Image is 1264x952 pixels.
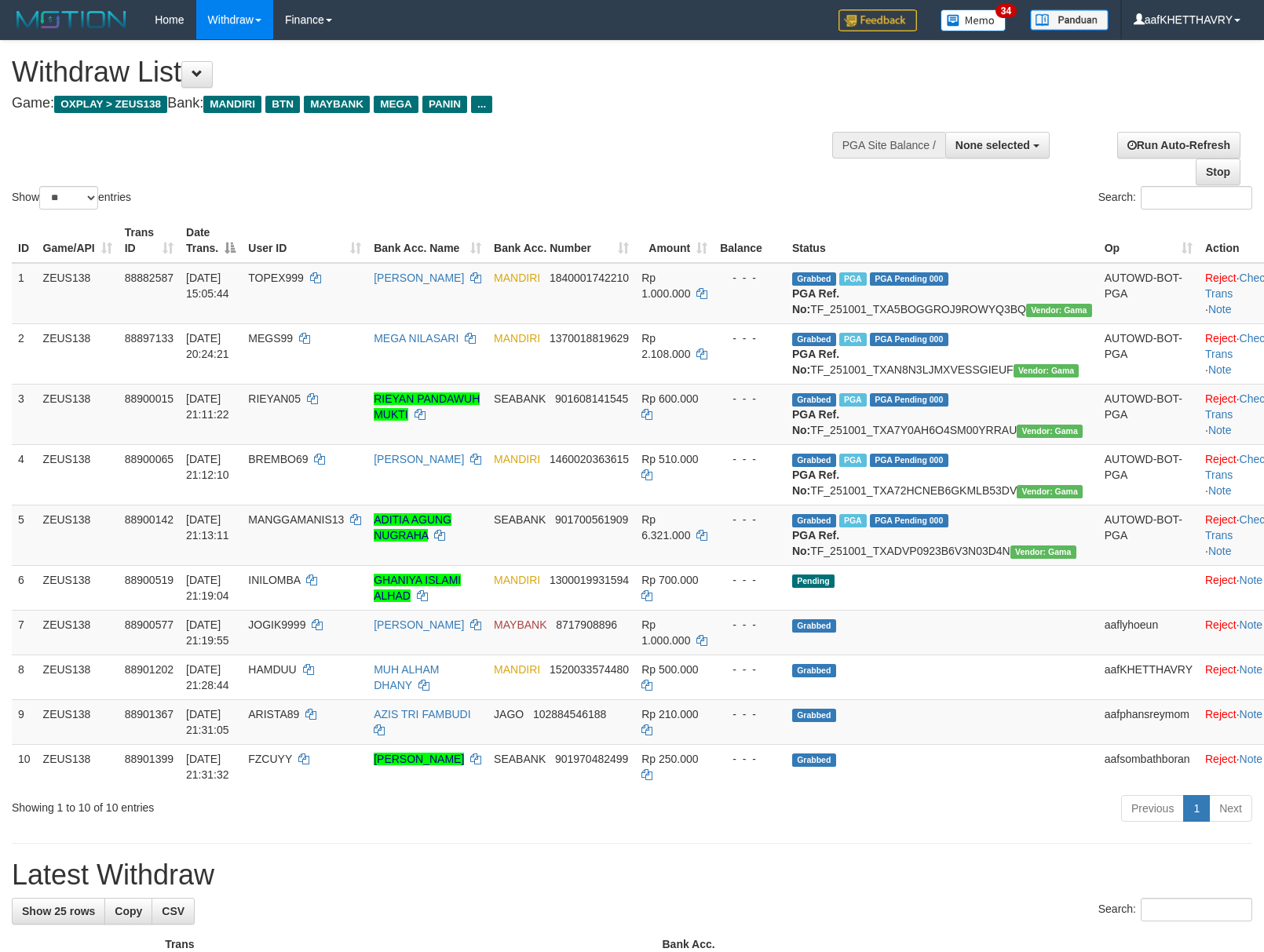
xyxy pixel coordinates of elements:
a: Note [1240,663,1263,676]
a: Reject [1205,574,1237,586]
div: - - - [720,706,780,722]
span: Marked by aafsolysreylen [839,333,867,346]
span: 88900015 [125,392,174,405]
a: Previous [1121,795,1184,822]
a: Note [1208,424,1232,436]
span: Rp 510.000 [641,453,698,465]
td: TF_251001_TXA5BOGGROJ9ROWYQ3BQ [786,263,1098,324]
div: - - - [720,751,780,767]
span: Rp 1.000.000 [641,618,690,647]
span: INILOMBA [248,574,300,586]
span: Vendor URL: https://trx31.1velocity.biz [1026,304,1092,317]
a: [PERSON_NAME] [374,453,464,465]
a: Reject [1205,753,1237,765]
span: Marked by aaftrukkakada [839,393,867,407]
a: Next [1209,795,1252,822]
img: panduan.png [1030,9,1109,31]
a: Reject [1205,708,1237,720]
span: Grabbed [792,619,836,633]
span: RIEYAN05 [248,392,301,405]
span: Copy 1840001742210 to clipboard [550,272,629,284]
span: [DATE] 20:24:21 [186,332,229,360]
span: ... [471,96,492,113]
span: PANIN [422,96,467,113]
div: - - - [720,391,780,407]
img: Button%20Memo.svg [941,9,1006,31]
span: MANDIRI [494,453,540,465]
a: Note [1208,484,1232,497]
span: Rp 210.000 [641,708,698,720]
img: MOTION_logo.png [12,8,131,31]
span: [DATE] 15:05:44 [186,272,229,300]
td: AUTOWD-BOT-PGA [1098,505,1199,565]
span: Copy 1460020363615 to clipboard [550,453,629,465]
th: Bank Acc. Number: activate to sort column ascending [488,218,635,263]
td: AUTOWD-BOT-PGA [1098,444,1199,505]
span: Copy 1520033574480 to clipboard [550,663,629,676]
span: MANGGAMANIS13 [248,513,344,526]
span: Copy 1300019931594 to clipboard [550,574,629,586]
span: Rp 500.000 [641,663,698,676]
td: ZEUS138 [37,610,119,655]
span: Vendor URL: https://trx31.1velocity.biz [1010,545,1076,559]
a: Reject [1205,663,1237,676]
a: [PERSON_NAME] [374,618,464,631]
td: 4 [12,444,37,505]
span: Copy 102884546188 to clipboard [533,708,606,720]
span: Grabbed [792,514,836,527]
span: Vendor URL: https://trx31.1velocity.biz [1017,425,1083,438]
span: [DATE] 21:19:04 [186,574,229,602]
span: Rp 1.000.000 [641,272,690,300]
span: Vendor URL: https://trx31.1velocity.biz [1017,485,1083,498]
td: 10 [12,744,37,789]
td: ZEUS138 [37,744,119,789]
span: Pending [792,574,835,588]
span: Rp 250.000 [641,753,698,765]
span: PGA Pending [870,393,948,407]
span: 34 [995,4,1017,18]
div: PGA Site Balance / [832,132,945,159]
span: Grabbed [792,709,836,722]
td: TF_251001_TXAN8N3LJMXVESSGIEUF [786,323,1098,384]
a: Note [1240,708,1263,720]
a: RIEYAN PANDAWUH MUKTI [374,392,480,421]
span: 88897133 [125,332,174,345]
td: 3 [12,384,37,444]
div: - - - [720,512,780,527]
td: TF_251001_TXA72HCNEB6GKMLB53DV [786,444,1098,505]
span: PGA Pending [870,333,948,346]
span: Marked by aafnoeunsreypich [839,272,867,286]
a: Run Auto-Refresh [1117,132,1240,159]
a: Reject [1205,332,1237,345]
b: PGA Ref. No: [792,287,839,316]
span: 88901367 [125,708,174,720]
a: Note [1240,618,1263,631]
td: ZEUS138 [37,323,119,384]
td: AUTOWD-BOT-PGA [1098,323,1199,384]
span: Rp 6.321.000 [641,513,690,542]
label: Search: [1098,898,1252,921]
a: Note [1240,574,1263,586]
span: Copy [115,905,142,917]
th: Amount: activate to sort column ascending [635,218,714,263]
span: PGA Pending [870,272,948,286]
span: Vendor URL: https://trx31.1velocity.biz [1014,364,1080,378]
td: ZEUS138 [37,384,119,444]
td: ZEUS138 [37,655,119,699]
span: BTN [265,96,300,113]
a: 1 [1183,795,1210,822]
input: Search: [1141,898,1252,921]
span: MANDIRI [203,96,261,113]
div: - - - [720,330,780,346]
td: aafphansreymom [1098,699,1199,744]
th: Game/API: activate to sort column ascending [37,218,119,263]
span: SEABANK [494,392,546,405]
span: Rp 2.108.000 [641,332,690,360]
span: 88882587 [125,272,174,284]
span: SEABANK [494,753,546,765]
span: 88900577 [125,618,174,631]
span: Copy 901700561909 to clipboard [555,513,628,526]
span: Show 25 rows [22,905,95,917]
b: PGA Ref. No: [792,408,839,436]
h1: Latest Withdraw [12,859,1252,891]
